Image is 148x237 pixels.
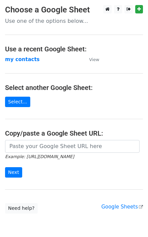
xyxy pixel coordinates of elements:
[101,204,143,210] a: Google Sheets
[5,203,38,214] a: Need help?
[82,56,99,62] a: View
[5,167,22,178] input: Next
[5,140,140,153] input: Paste your Google Sheet URL here
[5,84,143,92] h4: Select another Google Sheet:
[5,45,143,53] h4: Use a recent Google Sheet:
[5,154,74,159] small: Example: [URL][DOMAIN_NAME]
[5,97,30,107] a: Select...
[89,57,99,62] small: View
[5,129,143,137] h4: Copy/paste a Google Sheet URL:
[5,17,143,25] p: Use one of the options below...
[5,5,143,15] h3: Choose a Google Sheet
[5,56,40,62] a: my contacts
